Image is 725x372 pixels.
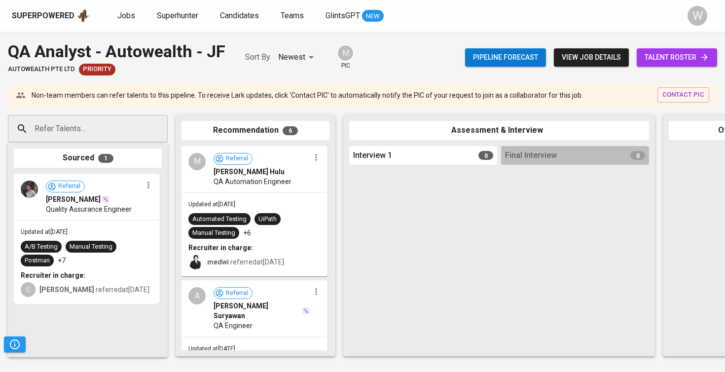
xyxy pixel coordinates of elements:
b: [PERSON_NAME] [39,286,94,294]
div: Postman [25,256,50,265]
span: Superhunter [157,11,198,20]
a: Teams [281,10,306,22]
div: M [337,44,354,62]
span: Quality Assurance Engineer [46,204,132,214]
a: Superhunter [157,10,200,22]
span: Final Interview [505,150,557,161]
div: QA Analyst - Autowealth - JF [8,39,225,64]
span: Interview 1 [353,150,392,161]
div: Sourced [14,149,162,168]
span: Jobs [117,11,135,20]
span: Referral [54,182,84,191]
b: medwi [207,258,229,266]
div: Manual Testing [192,228,235,238]
a: talent roster [637,48,717,67]
span: referred at [DATE] [207,258,284,266]
div: Newest [278,48,317,67]
img: magic_wand.svg [302,307,310,315]
img: medwi@glints.com [188,255,203,269]
img: magic_wand.svg [102,195,109,203]
span: 0 [630,151,645,160]
p: +6 [243,228,251,238]
div: New Job received from Demand Team, Client Priority [79,64,115,75]
p: Sort By [245,51,270,63]
button: Pipeline Triggers [4,336,26,352]
a: Superpoweredapp logo [12,8,90,23]
span: Priority [79,65,115,74]
a: Jobs [117,10,137,22]
span: talent roster [645,51,709,64]
div: M [188,153,206,170]
span: 6 [283,126,298,135]
p: Non-team members can refer talents to this pipeline. To receive Lark updates, click 'Contact PIC'... [32,90,583,100]
div: Recommendation [181,121,329,140]
span: Referral [222,289,252,298]
span: Updated at [DATE] [188,345,235,352]
div: C [21,282,36,297]
span: NEW [362,11,384,21]
p: +7 [58,256,66,265]
button: Open [162,128,164,130]
div: A/B Testing [25,242,58,252]
img: app logo [76,8,90,23]
div: A [188,287,206,304]
span: AUTOWEALTH PTE LTD [8,65,75,74]
div: Manual Testing [70,242,112,252]
span: Teams [281,11,304,20]
div: Assessment & Interview [349,121,649,140]
span: [PERSON_NAME] Hulu [214,167,285,177]
span: QA Automation Engineer [214,177,291,186]
span: 1 [98,154,113,163]
a: GlintsGPT NEW [326,10,384,22]
span: Updated at [DATE] [21,228,68,235]
button: Pipeline forecast [465,48,546,67]
img: e2a30284fbdb860619c61b153f135513.jpeg [21,181,38,198]
div: W [688,6,707,26]
a: Candidates [220,10,261,22]
span: Candidates [220,11,259,20]
span: Updated at [DATE] [188,201,235,208]
span: QA Engineer [214,321,253,331]
div: Automated Testing [192,215,247,224]
b: Recruiter in charge: [188,244,253,252]
p: Newest [278,51,305,63]
span: [PERSON_NAME] [46,194,101,204]
span: Referral [222,154,252,163]
div: pic [337,44,354,70]
span: contact pic [662,89,704,101]
span: referred at [DATE] [39,286,149,294]
div: Superpowered [12,10,74,22]
span: 0 [478,151,493,160]
span: Pipeline forecast [473,51,538,64]
button: view job details [554,48,629,67]
span: [PERSON_NAME] Suryawan [214,301,301,321]
span: view job details [562,51,621,64]
div: UiPath [258,215,277,224]
span: GlintsGPT [326,11,360,20]
b: Recruiter in charge: [21,271,85,279]
button: contact pic [657,87,709,103]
